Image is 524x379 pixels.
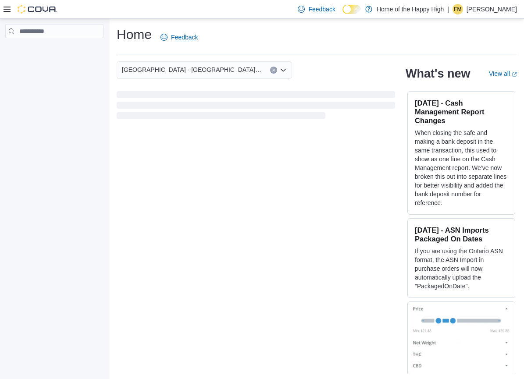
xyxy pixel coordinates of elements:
nav: Complex example [5,40,103,61]
p: | [447,4,449,14]
p: [PERSON_NAME] [467,4,517,14]
h3: [DATE] - Cash Management Report Changes [415,99,508,125]
span: [GEOGRAPHIC_DATA] - [GEOGRAPHIC_DATA][PERSON_NAME] - Fire & Flower [122,64,261,75]
img: Cova [18,5,57,14]
p: Home of the Happy High [377,4,444,14]
a: Feedback [157,28,201,46]
svg: External link [512,72,517,77]
h2: What's new [406,67,470,81]
input: Dark Mode [342,5,361,14]
span: Feedback [171,33,198,42]
a: Feedback [294,0,339,18]
p: When closing the safe and making a bank deposit in the same transaction, this used to show as one... [415,128,508,207]
h1: Home [117,26,152,43]
span: Loading [117,93,395,121]
h3: [DATE] - ASN Imports Packaged On Dates [415,226,508,243]
div: Frankie McGowan [453,4,463,14]
p: If you are using the Ontario ASN format, the ASN Import in purchase orders will now automatically... [415,247,508,290]
span: FM [454,4,461,14]
span: Feedback [308,5,335,14]
button: Open list of options [280,67,287,74]
button: Clear input [270,67,277,74]
a: View allExternal link [489,70,517,77]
